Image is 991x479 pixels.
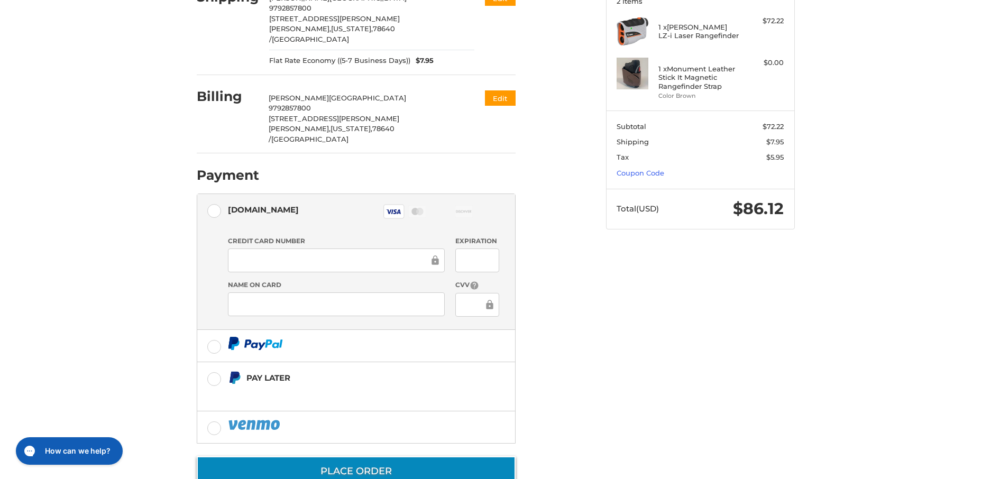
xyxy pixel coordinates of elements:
[246,369,449,386] div: Pay Later
[228,371,241,384] img: Pay Later icon
[329,94,406,102] span: [GEOGRAPHIC_DATA]
[269,14,400,23] span: [STREET_ADDRESS][PERSON_NAME]
[228,389,449,398] iframe: PayPal Message 1
[228,280,445,290] label: Name on Card
[269,24,331,33] span: [PERSON_NAME],
[228,236,445,246] label: Credit Card Number
[658,23,739,40] h4: 1 x [PERSON_NAME] LZ-i Laser Rangefinder
[228,418,282,431] img: PayPal icon
[228,201,299,218] div: [DOMAIN_NAME]
[485,90,516,106] button: Edit
[617,204,659,214] span: Total (USD)
[766,137,784,146] span: $7.95
[269,104,311,112] span: 9792857800
[269,24,395,43] span: 78640 /
[410,56,434,66] span: $7.95
[269,4,311,12] span: 9792857800
[269,124,394,143] span: 78640 /
[766,153,784,161] span: $5.95
[228,337,283,350] img: PayPal icon
[617,169,664,177] a: Coupon Code
[455,280,499,290] label: CVV
[658,91,739,100] li: Color Brown
[617,122,646,131] span: Subtotal
[197,167,259,183] h2: Payment
[455,236,499,246] label: Expiration
[742,16,784,26] div: $72.22
[331,124,372,133] span: [US_STATE],
[617,137,649,146] span: Shipping
[271,135,348,143] span: [GEOGRAPHIC_DATA]
[658,65,739,90] h4: 1 x Monument Leather Stick It Magnetic Rangefinder Strap
[269,124,331,133] span: [PERSON_NAME],
[617,153,629,161] span: Tax
[197,88,259,105] h2: Billing
[269,114,399,123] span: [STREET_ADDRESS][PERSON_NAME]
[269,56,410,66] span: Flat Rate Economy ((5-7 Business Days))
[11,434,126,468] iframe: Gorgias live chat messenger
[763,122,784,131] span: $72.22
[742,58,784,68] div: $0.00
[331,24,373,33] span: [US_STATE],
[272,35,349,43] span: [GEOGRAPHIC_DATA]
[733,199,784,218] span: $86.12
[269,94,329,102] span: [PERSON_NAME]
